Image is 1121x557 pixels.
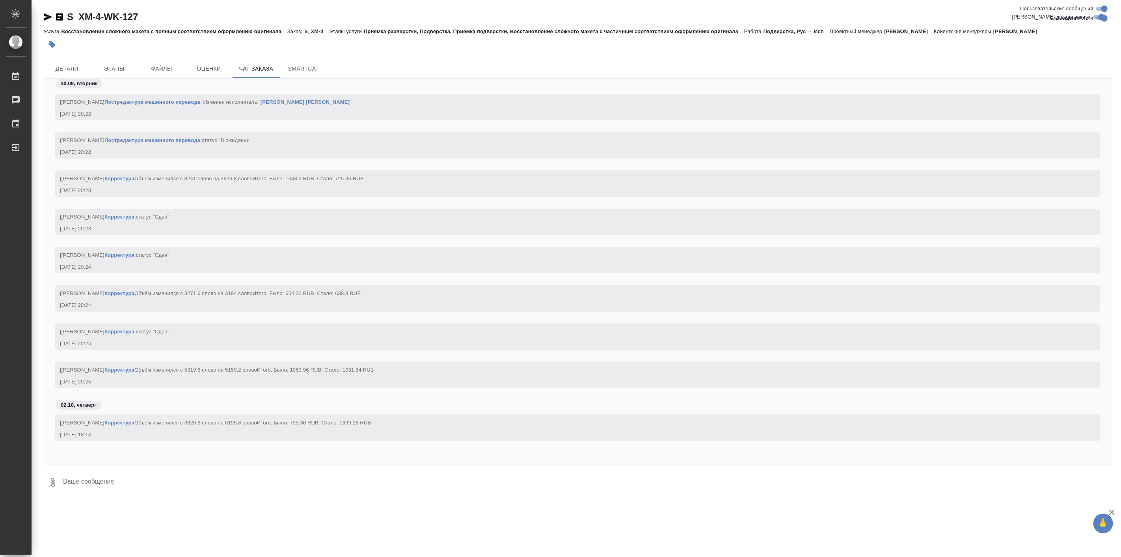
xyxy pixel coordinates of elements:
span: статус "Сдан" [136,329,169,335]
span: [[PERSON_NAME] Объём изменился с 8241 слово на 3626.8 слово [60,176,364,181]
a: Корректура [104,329,134,335]
p: Работа [744,28,763,34]
div: [DATE] 20:25 [60,340,1073,348]
a: Корректура [104,367,134,373]
a: Корректура [104,420,134,426]
span: [[PERSON_NAME] Объём изменился с 3626.8 слово на 8195.8 слово [60,420,371,426]
span: статус "В ожидании" [202,137,251,143]
div: [DATE] 20:23 [60,225,1073,233]
p: 30.09, вторник [61,80,98,88]
span: Оценки [190,64,228,74]
a: Корректура [104,214,134,220]
a: Постредактура машинного перевода [104,99,200,105]
div: [DATE] 20:22 [60,110,1073,118]
p: Проектный менеджер [830,28,884,34]
div: [DATE] 18:14 [60,431,1073,439]
span: Детали [48,64,86,74]
p: Приемка разверстки, Подверстка, Приемка подверстки, Восстановление сложного макета с частичным со... [364,28,744,34]
span: [[PERSON_NAME] . [60,252,169,258]
p: [PERSON_NAME] [993,28,1043,34]
span: статус "Сдан" [136,252,169,258]
button: 🙏 [1093,514,1113,533]
a: Корректура [104,252,134,258]
button: Добавить тэг [43,36,61,53]
span: Итого. Было: 725.36 RUB. Стало: 1639.16 RUB [257,420,371,426]
span: Этапы [95,64,133,74]
span: [[PERSON_NAME] . [60,137,251,143]
span: [[PERSON_NAME] . [60,329,169,335]
span: 🙏 [1097,515,1110,532]
a: S_XM-4-WK-127 [67,11,138,22]
span: Итого. Было: 654.32 RUB. Стало: 638.8 RUB [253,290,361,296]
span: " " [259,99,352,105]
span: Итого. Было: 1063.96 RUB. Стало: 1031.84 RUB [257,367,374,373]
a: Корректура [104,176,134,181]
span: [[PERSON_NAME] Объём изменился с 5319.8 слово на 5159.2 слово [60,367,374,373]
span: SmartCat [285,64,322,74]
div: [DATE] 20:24 [60,263,1073,271]
a: [PERSON_NAME] [PERSON_NAME] [261,99,350,105]
p: Заказ: [287,28,304,34]
span: [[PERSON_NAME] Объём изменился с 3271.6 слово на 3194 слово [60,290,361,296]
div: [DATE] 20:24 [60,301,1073,309]
button: Скопировать ссылку [55,12,64,22]
div: [DATE] 20:25 [60,378,1073,386]
button: Скопировать ссылку для ЯМессенджера [43,12,53,22]
span: [[PERSON_NAME] . Изменен исполнитель: [60,99,352,105]
p: Клиентские менеджеры [934,28,993,34]
p: Этапы услуги [329,28,364,34]
span: Чат заказа [237,64,275,74]
div: [DATE] 20:22 [60,148,1073,156]
span: Итого. Было: 1648.2 RUB. Стало: 725.36 RUB [253,176,364,181]
span: статус "Сдан" [136,214,169,220]
p: Подверстка, Рус → Исп [763,28,830,34]
p: 02.10, четверг [61,401,97,409]
span: [[PERSON_NAME] . [60,214,169,220]
span: Оповещения-логи [1050,14,1093,22]
span: Пользовательские сообщения [1020,5,1093,13]
a: Постредактура машинного перевода [104,137,200,143]
p: Восстановление сложного макета с полным соответствием оформлению оригинала [61,28,287,34]
p: [PERSON_NAME] [885,28,934,34]
p: Услуга [43,28,61,34]
span: [PERSON_NAME] детали заказа [1012,13,1091,21]
div: [DATE] 20:23 [60,187,1073,194]
p: S_XM-4 [304,28,329,34]
span: Файлы [143,64,181,74]
a: Корректура [104,290,134,296]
